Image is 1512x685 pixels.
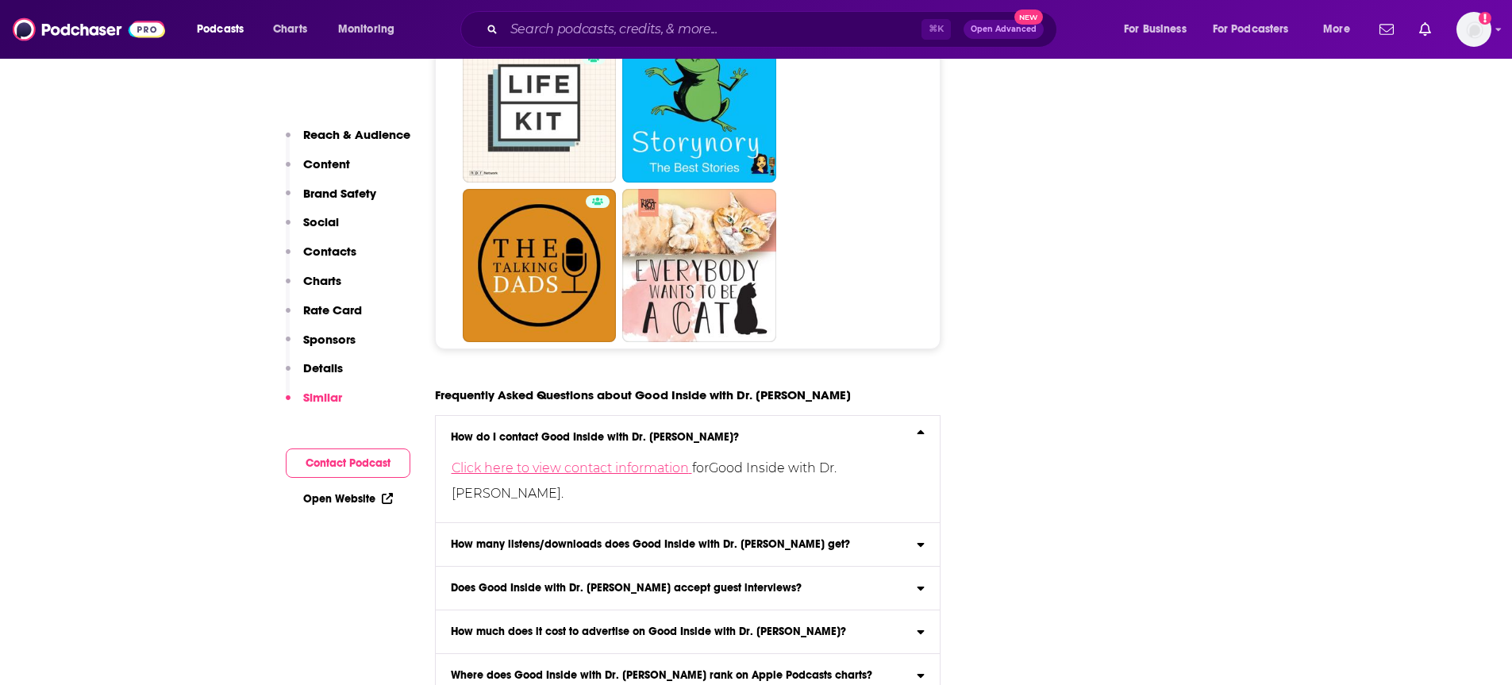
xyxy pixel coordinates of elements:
[286,156,350,186] button: Content
[286,332,356,361] button: Sponsors
[286,214,339,244] button: Social
[13,14,165,44] img: Podchaser - Follow, Share and Rate Podcasts
[186,17,264,42] button: open menu
[1124,18,1187,40] span: For Business
[451,432,739,443] h3: How do I contact Good Inside with Dr. [PERSON_NAME]?
[1312,17,1370,42] button: open menu
[1213,18,1289,40] span: For Podcasters
[475,11,1072,48] div: Search podcasts, credits, & more...
[286,448,410,478] button: Contact Podcast
[971,25,1037,33] span: Open Advanced
[1479,12,1491,25] svg: Add a profile image
[286,302,362,332] button: Rate Card
[327,17,415,42] button: open menu
[921,19,951,40] span: ⌘ K
[303,302,362,317] p: Rate Card
[303,127,410,142] p: Reach & Audience
[1113,17,1206,42] button: open menu
[303,244,356,259] p: Contacts
[286,244,356,273] button: Contacts
[1456,12,1491,47] span: Logged in as lkrain
[1413,16,1437,43] a: Show notifications dropdown
[197,18,244,40] span: Podcasts
[303,214,339,229] p: Social
[286,186,376,215] button: Brand Safety
[1323,18,1350,40] span: More
[303,390,342,405] p: Similar
[338,18,394,40] span: Monitoring
[451,670,872,681] h3: Where does Good Inside with Dr. [PERSON_NAME] rank on Apple Podcasts charts?
[286,273,341,302] button: Charts
[303,273,341,288] p: Charts
[964,20,1044,39] button: Open AdvancedNew
[463,29,617,183] a: 84
[286,390,342,419] button: Similar
[1202,17,1312,42] button: open menu
[1456,12,1491,47] button: Show profile menu
[435,387,851,402] h3: Frequently Asked Questions about Good Inside with Dr. [PERSON_NAME]
[303,492,393,506] a: Open Website
[504,17,921,42] input: Search podcasts, credits, & more...
[303,332,356,347] p: Sponsors
[273,18,307,40] span: Charts
[451,539,850,550] h3: How many listens/downloads does Good Inside with Dr. [PERSON_NAME] get?
[452,460,692,475] a: Click here to view contact information
[286,360,343,390] button: Details
[1014,10,1043,25] span: New
[263,17,317,42] a: Charts
[451,583,802,594] h3: Does Good Inside with Dr. [PERSON_NAME] accept guest interviews?
[451,626,846,637] h3: How much does it cost to advertise on Good Inside with Dr. [PERSON_NAME]?
[1456,12,1491,47] img: User Profile
[286,127,410,156] button: Reach & Audience
[1373,16,1400,43] a: Show notifications dropdown
[452,456,915,506] p: for Good Inside with Dr. [PERSON_NAME] .
[303,186,376,201] p: Brand Safety
[622,29,776,183] a: 74
[303,156,350,171] p: Content
[303,360,343,375] p: Details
